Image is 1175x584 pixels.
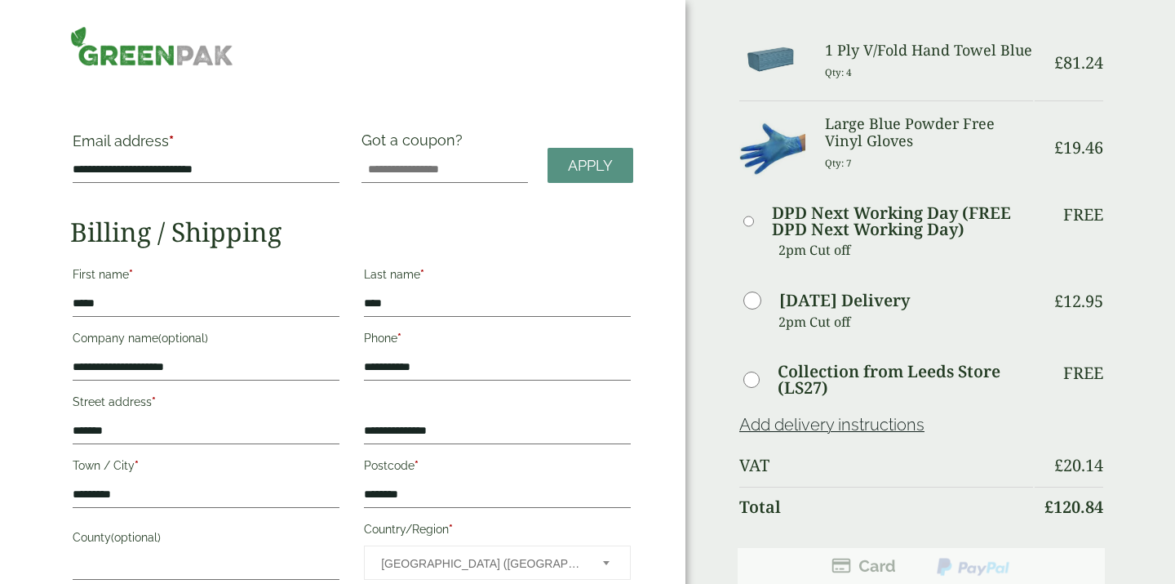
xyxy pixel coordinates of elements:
label: Country/Region [364,518,631,546]
label: Street address [73,390,339,418]
img: GreenPak Supplies [70,26,233,66]
abbr: required [420,268,424,281]
span: Apply [568,157,613,175]
a: Apply [548,148,633,183]
abbr: required [129,268,133,281]
label: Last name [364,263,631,291]
label: Postcode [364,454,631,482]
span: Country/Region [364,546,631,580]
label: Phone [364,327,631,354]
h2: Billing / Shipping [70,216,633,247]
span: (optional) [158,332,208,345]
span: United Kingdom (UK) [381,546,581,581]
label: Company name [73,327,339,354]
label: Email address [73,134,339,157]
abbr: required [135,459,139,472]
label: County [73,526,339,554]
abbr: required [169,132,174,149]
abbr: required [415,459,419,472]
abbr: required [449,523,453,536]
label: First name [73,263,339,291]
label: Town / City [73,454,339,482]
abbr: required [397,332,401,345]
abbr: required [152,395,156,408]
label: Got a coupon? [361,132,469,157]
span: (optional) [111,531,161,544]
